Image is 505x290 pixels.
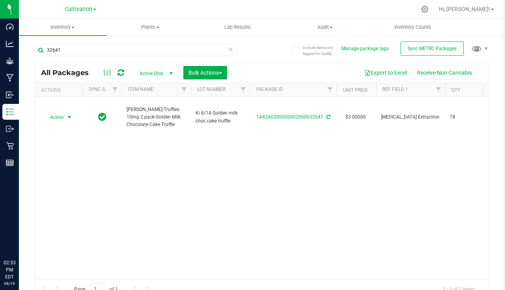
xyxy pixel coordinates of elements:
[197,87,225,92] a: Lot Number
[303,45,342,56] span: Include items not tagged for facility
[4,281,15,286] p: 08/19
[369,19,457,36] a: Inventory Counts
[282,24,369,31] span: Audit
[281,19,369,36] a: Audit
[381,113,440,121] span: [MEDICAL_DATA] Extraction
[196,109,245,124] span: Ki 8/14 Golden milk choc cake truffle
[127,106,186,129] span: [PERSON_NAME]-Truffles 10mg 2-pack-Golden Milk Chocolate Cake Truffle
[6,108,14,116] inline-svg: Inventory
[89,87,119,92] a: Sync Status
[4,259,15,281] p: 02:33 PM EDT
[214,24,261,31] span: Lab Results
[6,159,14,167] inline-svg: Reports
[35,44,237,56] input: Search Package ID, Item Name, SKU, Lot or Part Number...
[256,114,323,120] a: 1A42A0300000002000032641
[384,24,442,31] span: Inventory Counts
[359,66,412,79] button: Export to Excel
[6,91,14,99] inline-svg: Inbound
[382,87,408,92] a: Ref Field 1
[343,87,368,93] a: Unit Price
[256,87,283,92] a: Package ID
[450,113,480,121] span: 78
[194,19,281,36] a: Lab Results
[439,6,490,12] span: Hi, [PERSON_NAME]!
[6,23,14,31] inline-svg: Dashboard
[451,87,460,93] a: Qty
[420,6,430,13] div: Manage settings
[65,112,75,123] span: select
[237,83,250,96] a: Filter
[183,66,227,79] button: Bulk Actions
[6,74,14,82] inline-svg: Manufacturing
[6,40,14,48] inline-svg: Analytics
[19,24,106,31] span: Inventory
[65,6,92,13] span: Cultivation
[41,87,79,93] div: Actions
[128,87,153,92] a: Item Name
[401,41,464,56] button: Sync METRC Packages
[341,111,370,123] span: $3.00000
[188,70,222,76] span: Bulk Actions
[432,83,445,96] a: Filter
[109,83,122,96] a: Filter
[178,83,191,96] a: Filter
[412,66,477,79] button: Receive Non-Cannabis
[408,46,457,51] span: Sync METRC Packages
[41,68,97,77] span: All Packages
[6,57,14,65] inline-svg: Grow
[6,125,14,133] inline-svg: Outbound
[43,112,64,123] span: Action
[325,114,330,120] span: Sync from Compliance System
[324,83,337,96] a: Filter
[6,142,14,150] inline-svg: Retail
[107,24,194,31] span: Plants
[106,19,194,36] a: Plants
[341,45,389,52] button: Manage package tags
[8,227,32,250] iframe: Resource center
[98,111,106,122] span: In Sync
[228,44,233,55] span: Clear
[19,19,106,36] a: Inventory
